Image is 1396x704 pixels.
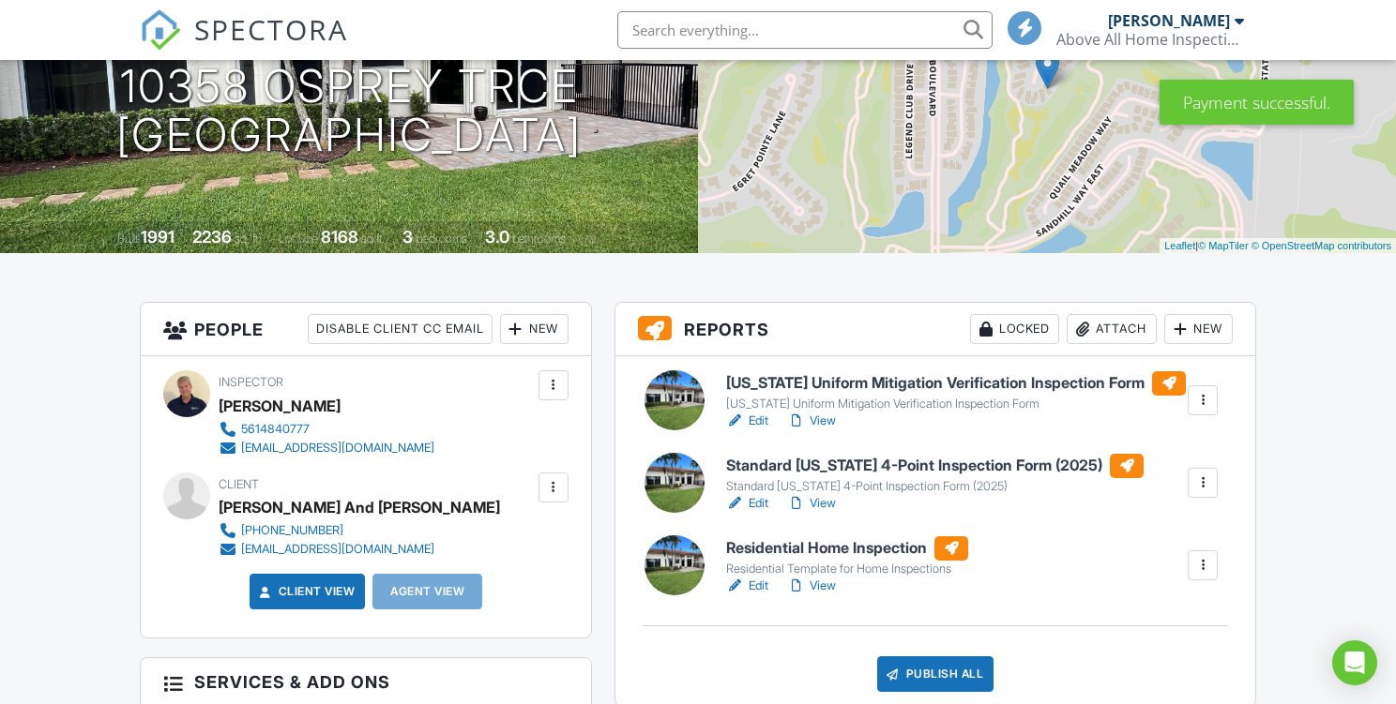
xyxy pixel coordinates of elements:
[726,371,1186,396] h6: [US_STATE] Uniform Mitigation Verification Inspection Form
[1056,30,1244,49] div: Above All Home Inspections LLC
[140,9,181,51] img: The Best Home Inspection Software - Spectora
[787,412,836,430] a: View
[402,227,413,247] div: 3
[726,397,1186,412] div: [US_STATE] Uniform Mitigation Verification Inspection Form
[219,420,434,439] a: 5614840777
[194,9,348,49] span: SPECTORA
[321,227,358,247] div: 8168
[141,303,591,356] h3: People
[970,314,1059,344] div: Locked
[140,25,348,65] a: SPECTORA
[787,577,836,595] a: View
[615,303,1255,356] h3: Reports
[241,441,434,456] div: [EMAIL_ADDRESS][DOMAIN_NAME]
[1067,314,1157,344] div: Attach
[726,479,1144,494] div: Standard [US_STATE] 4-Point Inspection Form (2025)
[726,371,1186,412] a: [US_STATE] Uniform Mitigation Verification Inspection Form [US_STATE] Uniform Mitigation Verifica...
[116,62,582,161] h1: 10358 Osprey Trce [GEOGRAPHIC_DATA]
[726,577,768,595] a: Edit
[256,582,356,601] a: Client View
[726,494,768,513] a: Edit
[500,314,569,344] div: New
[617,11,993,49] input: Search everything...
[726,536,968,561] h6: Residential Home Inspection
[308,314,493,344] div: Disable Client CC Email
[1164,240,1195,251] a: Leaflet
[1160,238,1396,254] div: |
[726,412,768,430] a: Edit
[512,232,566,246] span: bathrooms
[726,562,968,577] div: Residential Template for Home Inspections
[192,227,232,247] div: 2236
[1198,240,1249,251] a: © MapTiler
[219,392,341,420] div: [PERSON_NAME]
[877,656,994,692] div: Publish All
[416,232,467,246] span: bedrooms
[1332,640,1377,685] div: Open Intercom Messenger
[141,227,174,247] div: 1991
[1164,314,1233,344] div: New
[241,523,343,538] div: [PHONE_NUMBER]
[787,494,836,513] a: View
[219,521,485,540] a: [PHONE_NUMBER]
[117,232,138,246] span: Built
[726,454,1144,495] a: Standard [US_STATE] 4-Point Inspection Form (2025) Standard [US_STATE] 4-Point Inspection Form (2...
[279,232,318,246] span: Lot Size
[1252,240,1391,251] a: © OpenStreetMap contributors
[361,232,385,246] span: sq.ft.
[726,536,968,577] a: Residential Home Inspection Residential Template for Home Inspections
[1108,11,1230,30] div: [PERSON_NAME]
[219,375,283,389] span: Inspector
[1160,80,1354,125] div: Payment successful.
[235,232,261,246] span: sq. ft.
[219,540,485,559] a: [EMAIL_ADDRESS][DOMAIN_NAME]
[219,477,259,491] span: Client
[219,439,434,457] a: [EMAIL_ADDRESS][DOMAIN_NAME]
[241,542,434,557] div: [EMAIL_ADDRESS][DOMAIN_NAME]
[485,227,509,247] div: 3.0
[726,454,1144,478] h6: Standard [US_STATE] 4-Point Inspection Form (2025)
[219,493,500,521] div: [PERSON_NAME] And [PERSON_NAME]
[241,422,310,437] div: 5614840777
